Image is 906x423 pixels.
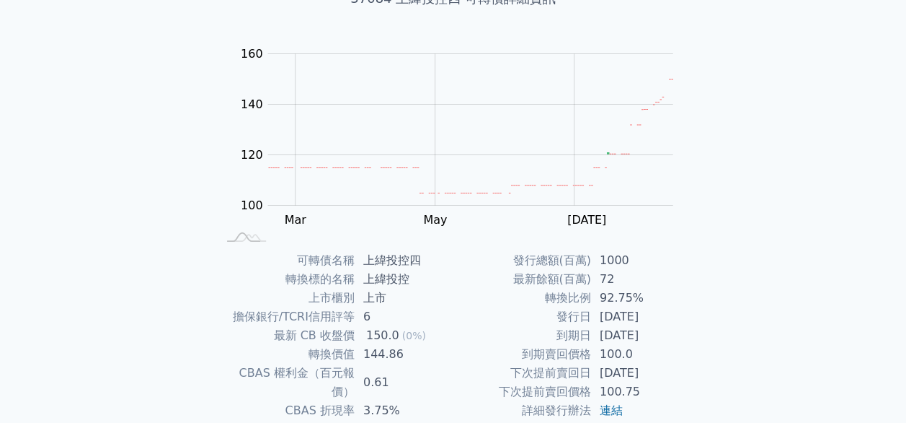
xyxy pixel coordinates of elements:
[453,270,591,289] td: 最新餘額(百萬)
[591,326,690,345] td: [DATE]
[217,289,355,308] td: 上市櫃別
[355,345,453,364] td: 144.86
[355,401,453,420] td: 3.75%
[355,364,453,401] td: 0.61
[217,270,355,289] td: 轉換標的名稱
[241,148,263,162] tspan: 120
[355,270,453,289] td: 上緯投控
[834,354,906,423] div: 聊天小工具
[241,199,263,212] tspan: 100
[355,289,453,308] td: 上市
[591,364,690,383] td: [DATE]
[591,383,690,401] td: 100.75
[600,404,623,417] a: 連結
[591,251,690,270] td: 1000
[217,401,355,420] td: CBAS 折現率
[453,251,591,270] td: 發行總額(百萬)
[453,383,591,401] td: 下次提前賣回價格
[363,326,402,345] div: 150.0
[268,79,672,193] g: Series
[217,308,355,326] td: 擔保銀行/TCRI信用評等
[355,251,453,270] td: 上緯投控四
[355,308,453,326] td: 6
[591,270,690,289] td: 72
[591,345,690,364] td: 100.0
[217,251,355,270] td: 可轉債名稱
[591,308,690,326] td: [DATE]
[591,289,690,308] td: 92.75%
[241,47,263,61] tspan: 160
[453,326,591,345] td: 到期日
[423,213,447,227] tspan: May
[241,97,263,111] tspan: 140
[453,308,591,326] td: 發行日
[217,364,355,401] td: CBAS 權利金（百元報價）
[402,330,426,341] span: (0%)
[217,345,355,364] td: 轉換價值
[567,213,606,227] tspan: [DATE]
[233,47,694,227] g: Chart
[453,401,591,420] td: 詳細發行辦法
[453,345,591,364] td: 到期賣回價格
[284,213,306,227] tspan: Mar
[217,326,355,345] td: 最新 CB 收盤價
[453,364,591,383] td: 下次提前賣回日
[453,289,591,308] td: 轉換比例
[834,354,906,423] iframe: Chat Widget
